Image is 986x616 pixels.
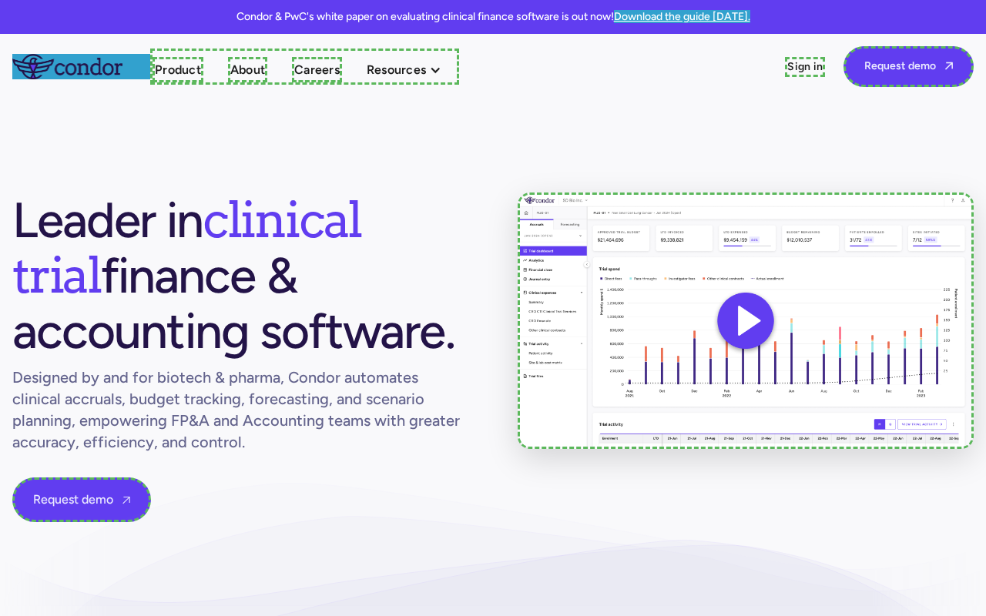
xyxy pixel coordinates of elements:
[945,61,953,71] span: 
[153,57,203,82] a: Product
[292,57,342,82] a: Careers
[122,495,130,505] span: 
[12,54,150,79] a: home
[614,10,750,23] a: Download the guide [DATE].
[228,57,267,82] a: About
[367,59,426,80] div: Resources
[12,477,151,522] a: Request demo
[12,367,468,453] h1: Designed by and for biotech & pharma, Condor automates clinical accruals, budget tracking, foreca...
[785,57,825,77] a: Sign in
[236,9,750,25] p: Condor & PwC's white paper on evaluating clinical finance software is out now!
[12,189,361,305] span: clinical trial
[12,192,468,359] h1: Leader in finance & accounting software.
[843,46,974,87] a: Request demo
[367,59,457,80] div: Resources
